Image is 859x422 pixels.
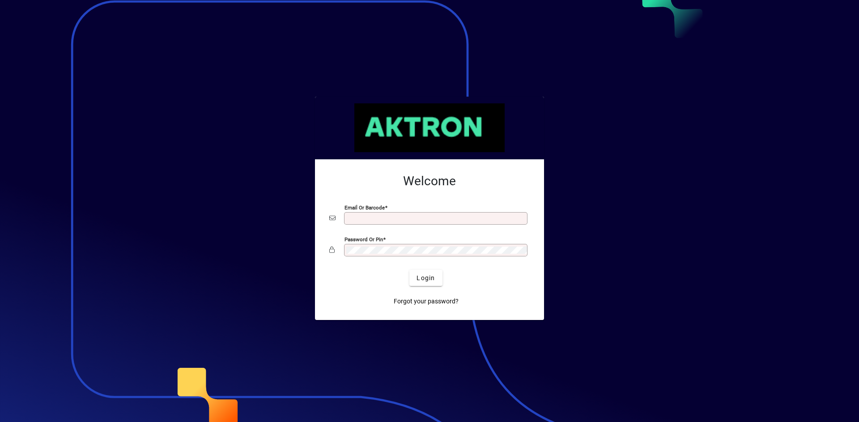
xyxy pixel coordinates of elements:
span: Login [417,273,435,283]
mat-label: Email or Barcode [344,205,385,211]
span: Forgot your password? [394,297,459,306]
mat-label: Password or Pin [344,236,383,243]
button: Login [409,270,442,286]
h2: Welcome [329,174,530,189]
a: Forgot your password? [390,293,462,309]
